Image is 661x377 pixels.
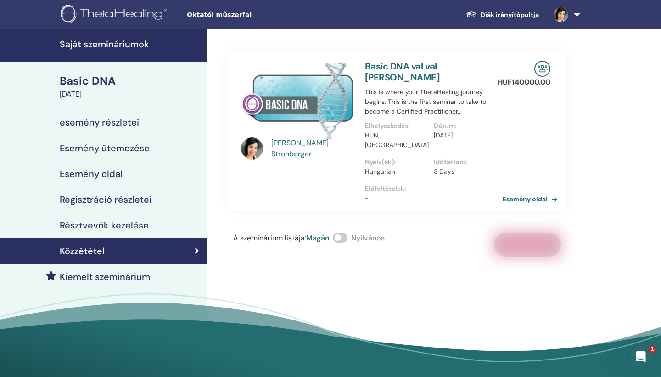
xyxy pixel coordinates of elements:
[365,131,428,150] p: HUN, [GEOGRAPHIC_DATA]
[365,157,428,167] p: Nyelv(ek) :
[187,10,325,20] span: Oktatói műszerfal
[54,73,207,100] a: Basic DNA[DATE]
[498,77,550,88] p: HUF 140000.00
[466,11,477,18] img: graduation-cap-white.svg
[60,89,201,100] div: [DATE]
[60,271,150,282] h4: Kiemelt szeminárium
[365,60,440,83] a: Basic DNA val vel [PERSON_NAME]
[434,131,497,140] p: [DATE]
[434,157,497,167] p: Időtartam :
[233,233,306,243] span: A szeminárium listája :
[351,233,385,243] span: Nyilvános
[60,194,151,205] h4: Regisztráció részletei
[306,233,329,243] span: Magán
[241,61,354,140] img: Basic DNA
[434,167,497,177] p: 3 Days
[60,117,139,128] h4: esemény részletei
[60,220,149,231] h4: Résztvevők kezelése
[365,194,503,203] p: -
[271,137,356,160] a: [PERSON_NAME] Strohberger
[60,246,105,257] h4: Közzététel
[60,143,150,154] h4: Esemény ütemezése
[554,7,568,22] img: default.jpg
[459,6,546,23] a: Diák irányítópultja
[61,5,170,25] img: logo.png
[241,137,263,160] img: default.jpg
[534,61,550,77] img: In-Person Seminar
[434,121,497,131] p: Dátum :
[60,168,123,179] h4: Esemény oldal
[503,192,561,206] a: Esemény oldal
[365,184,503,194] p: Előfeltételek :
[365,167,428,177] p: Hungarian
[649,346,656,353] span: 1
[365,87,503,116] p: This is where your ThetaHealing journey begins. This is the first seminar to take to become a Cer...
[60,73,201,89] div: Basic DNA
[630,346,652,368] iframe: Intercom live chat
[60,39,201,50] h4: Saját szemináriumok
[365,121,428,131] p: Elhelyezkedés :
